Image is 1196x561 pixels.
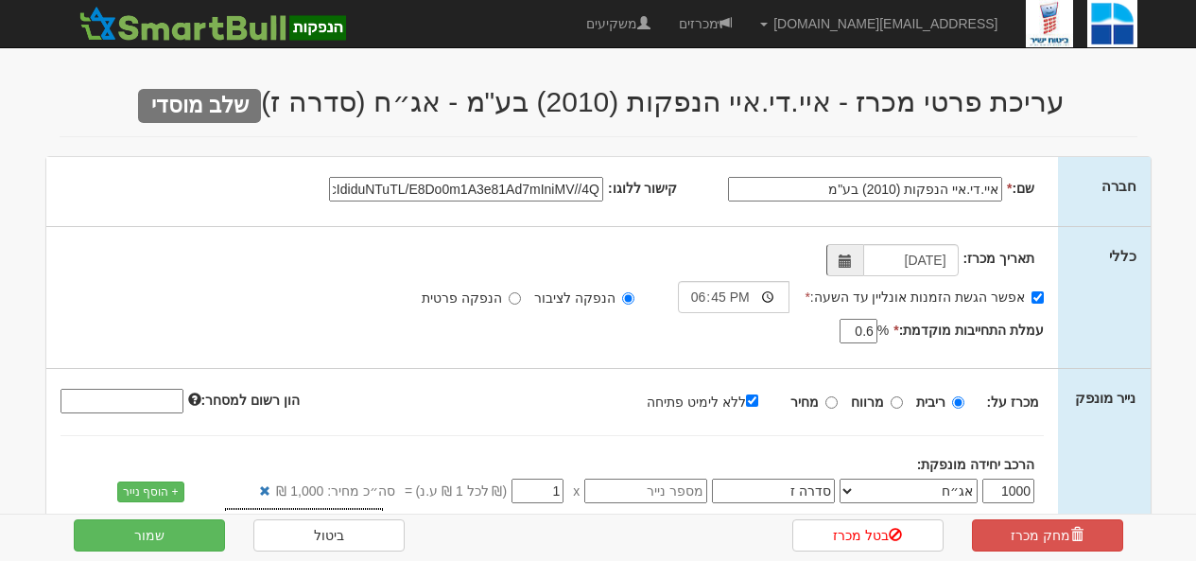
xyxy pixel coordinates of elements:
strong: הרכב יחידה מונפקת: [917,457,1034,472]
input: מספר נייר [584,479,707,503]
span: % [877,321,889,340]
span: = [405,482,412,500]
a: ביטול [253,519,405,552]
label: ללא לימיט פתיחה [647,391,777,412]
a: + הוסף נייר [117,482,184,502]
label: עמלת התחייבות מוקדמת: [893,321,1044,340]
strong: ריבית [916,394,945,410]
strong: מרווח [851,394,884,410]
label: נייר מונפק [1075,388,1135,408]
label: חברה [1101,176,1136,196]
a: מחק מכרז [972,519,1123,552]
input: ריבית [952,396,964,409]
input: ללא לימיט פתיחה [746,394,758,407]
strong: מחיר [790,394,819,410]
label: תאריך מכרז: [963,249,1035,268]
button: שמור [74,519,225,552]
input: אפשר הגשת הזמנות אונליין עד השעה:* [1031,291,1044,304]
input: מרווח [891,396,903,409]
label: הנפקה פרטית [422,289,521,307]
img: SmartBull Logo [74,5,352,43]
label: אפשר הגשת הזמנות אונליין עד השעה: [805,288,1044,307]
span: שלב מוסדי [138,89,261,123]
label: הנפקה לציבור [534,289,634,307]
label: כללי [1109,246,1136,266]
input: הנפקה לציבור [622,292,634,305]
input: מחיר * [511,479,563,503]
strong: מכרז על: [987,394,1040,410]
label: קישור ללוגו: [608,179,678,198]
label: הון רשום למסחר: [188,391,300,410]
input: מחיר [825,396,838,409]
span: (₪ לכל 1 ₪ ע.נ) [412,482,507,500]
label: שם: [1007,179,1034,198]
span: x [573,482,580,500]
h2: עריכת פרטי מכרז - איי.די.איי הנפקות (2010) בע"מ - אג״ח (סדרה ז) [60,86,1137,117]
span: סה״כ מחיר: 1,000 ₪ [276,482,395,500]
input: הנפקה פרטית [509,292,521,305]
a: בטל מכרז [792,519,944,552]
input: שם הסדרה * [712,479,835,503]
input: כמות [982,479,1034,503]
